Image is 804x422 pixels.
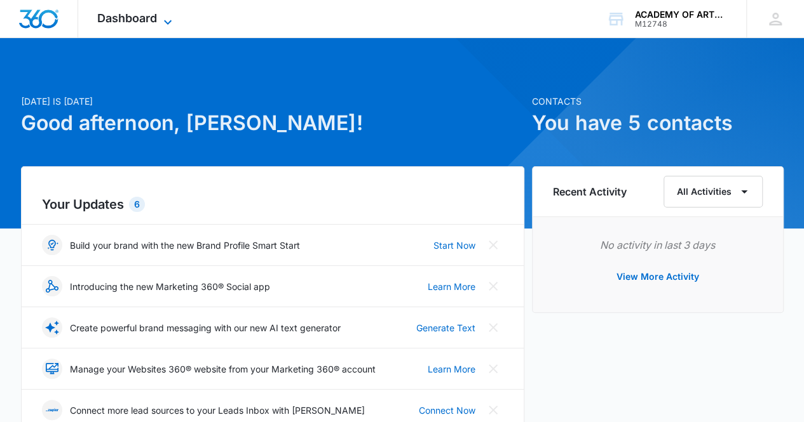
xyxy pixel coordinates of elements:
[419,404,475,417] a: Connect Now
[129,197,145,212] div: 6
[604,261,712,292] button: View More Activity
[70,280,270,293] p: Introducing the new Marketing 360® Social app
[70,239,300,252] p: Build your brand with the new Brand Profile Smart Start
[553,237,763,253] p: No activity in last 3 days
[70,362,376,376] p: Manage your Websites 360® website from your Marketing 360® account
[664,176,763,208] button: All Activities
[21,95,524,108] p: [DATE] is [DATE]
[635,20,728,29] div: account id
[532,95,784,108] p: Contacts
[428,280,475,293] a: Learn More
[483,359,503,379] button: Close
[42,195,503,214] h2: Your Updates
[97,11,157,25] span: Dashboard
[483,276,503,296] button: Close
[553,184,627,199] h6: Recent Activity
[21,108,524,138] h1: Good afternoon, [PERSON_NAME]!
[416,321,475,334] a: Generate Text
[70,321,341,334] p: Create powerful brand messaging with our new AI text generator
[433,239,475,252] a: Start Now
[635,10,728,20] div: account name
[483,317,503,338] button: Close
[483,400,503,420] button: Close
[532,108,784,138] h1: You have 5 contacts
[483,235,503,255] button: Close
[70,404,365,417] p: Connect more lead sources to your Leads Inbox with [PERSON_NAME]
[428,362,475,376] a: Learn More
